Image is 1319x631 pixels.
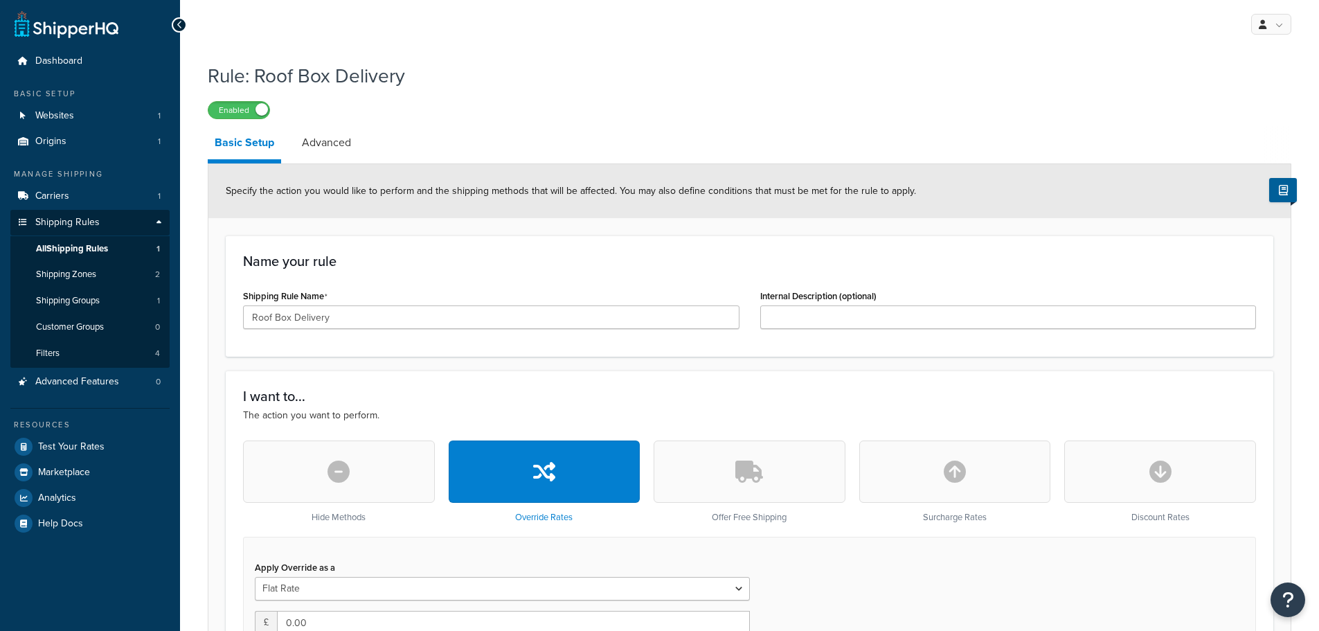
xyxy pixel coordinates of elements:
[10,369,170,395] a: Advanced Features0
[10,210,170,235] a: Shipping Rules
[10,511,170,536] a: Help Docs
[10,341,170,366] li: Filters
[10,262,170,287] a: Shipping Zones2
[35,110,74,122] span: Websites
[36,269,96,281] span: Shipping Zones
[35,217,100,229] span: Shipping Rules
[36,321,104,333] span: Customer Groups
[156,376,161,388] span: 0
[157,295,160,307] span: 1
[10,129,170,154] a: Origins1
[36,295,100,307] span: Shipping Groups
[35,190,69,202] span: Carriers
[208,62,1274,89] h1: Rule: Roof Box Delivery
[1064,441,1256,523] div: Discount Rates
[35,55,82,67] span: Dashboard
[158,110,161,122] span: 1
[36,243,108,255] span: All Shipping Rules
[10,184,170,209] a: Carriers1
[10,419,170,431] div: Resources
[36,348,60,359] span: Filters
[1271,583,1305,617] button: Open Resource Center
[10,314,170,340] a: Customer Groups0
[155,348,160,359] span: 4
[10,288,170,314] a: Shipping Groups1
[243,254,1256,269] h3: Name your rule
[10,486,170,510] a: Analytics
[10,434,170,459] a: Test Your Rates
[38,441,105,453] span: Test Your Rates
[10,184,170,209] li: Carriers
[226,184,916,198] span: Specify the action you would like to perform and the shipping methods that will be affected. You ...
[155,321,160,333] span: 0
[243,441,435,523] div: Hide Methods
[156,243,160,255] span: 1
[243,408,1256,423] p: The action you want to perform.
[208,126,281,163] a: Basic Setup
[35,136,66,148] span: Origins
[295,126,358,159] a: Advanced
[155,269,160,281] span: 2
[208,102,269,118] label: Enabled
[10,262,170,287] li: Shipping Zones
[10,314,170,340] li: Customer Groups
[38,518,83,530] span: Help Docs
[10,369,170,395] li: Advanced Features
[10,129,170,154] li: Origins
[243,291,327,302] label: Shipping Rule Name
[10,103,170,129] a: Websites1
[255,562,335,573] label: Apply Override as a
[10,88,170,100] div: Basic Setup
[10,288,170,314] li: Shipping Groups
[10,168,170,180] div: Manage Shipping
[449,441,640,523] div: Override Rates
[38,492,76,504] span: Analytics
[10,236,170,262] a: AllShipping Rules1
[158,136,161,148] span: 1
[10,210,170,368] li: Shipping Rules
[654,441,845,523] div: Offer Free Shipping
[760,291,877,301] label: Internal Description (optional)
[10,48,170,74] a: Dashboard
[38,467,90,479] span: Marketplace
[10,460,170,485] a: Marketplace
[158,190,161,202] span: 1
[859,441,1051,523] div: Surcharge Rates
[1269,178,1297,202] button: Show Help Docs
[10,103,170,129] li: Websites
[243,389,1256,404] h3: I want to...
[35,376,119,388] span: Advanced Features
[10,341,170,366] a: Filters4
